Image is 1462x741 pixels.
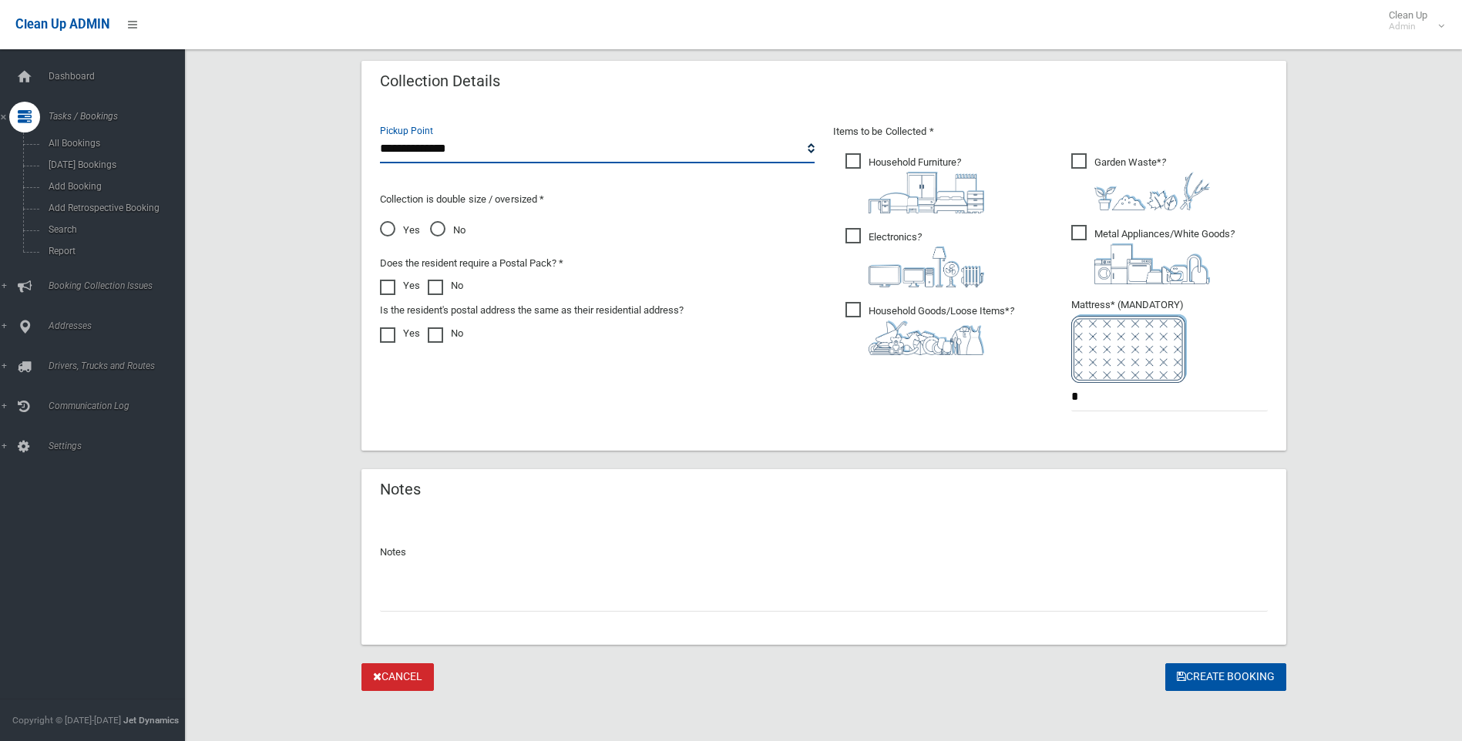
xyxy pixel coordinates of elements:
[869,231,984,287] i: ?
[44,181,183,192] span: Add Booking
[833,122,1268,141] p: Items to be Collected *
[1094,172,1210,210] img: 4fd8a5c772b2c999c83690221e5242e0.png
[44,224,183,235] span: Search
[44,401,197,411] span: Communication Log
[869,172,984,213] img: aa9efdbe659d29b613fca23ba79d85cb.png
[1094,156,1210,210] i: ?
[15,17,109,32] span: Clean Up ADMIN
[44,246,183,256] span: Report
[361,66,519,96] header: Collection Details
[44,441,197,451] span: Settings
[869,320,984,355] img: b13cc3517677393f34c0a387616ef184.png
[380,324,420,343] label: Yes
[430,221,465,240] span: No
[1071,153,1210,210] span: Garden Waste*
[869,246,984,287] img: 394712a680b73dbc3d2a6a3a7ffe5a07.png
[380,190,815,209] p: Collection is double size / oversized *
[44,320,197,331] span: Addresses
[380,277,420,295] label: Yes
[44,138,183,149] span: All Bookings
[44,280,197,291] span: Booking Collection Issues
[1381,9,1443,32] span: Clean Up
[44,360,197,371] span: Drivers, Trucks and Routes
[123,715,179,726] strong: Jet Dynamics
[44,111,197,122] span: Tasks / Bookings
[1071,225,1235,284] span: Metal Appliances/White Goods
[428,324,463,343] label: No
[845,228,984,287] span: Electronics
[361,663,434,692] a: Cancel
[1094,228,1235,284] i: ?
[44,203,183,213] span: Add Retrospective Booking
[1071,299,1268,383] span: Mattress* (MANDATORY)
[380,543,1268,562] p: Notes
[44,159,183,170] span: [DATE] Bookings
[1071,314,1187,383] img: e7408bece873d2c1783593a074e5cb2f.png
[380,254,563,273] label: Does the resident require a Postal Pack? *
[869,156,984,213] i: ?
[845,153,984,213] span: Household Furniture
[380,221,420,240] span: Yes
[361,474,439,505] header: Notes
[1165,663,1286,692] button: Create Booking
[1389,21,1427,32] small: Admin
[1094,243,1210,284] img: 36c1b0289cb1767239cdd3de9e694f19.png
[380,301,684,320] label: Is the resident's postal address the same as their residential address?
[428,277,463,295] label: No
[12,715,121,726] span: Copyright © [DATE]-[DATE]
[44,71,197,82] span: Dashboard
[845,302,1014,355] span: Household Goods/Loose Items*
[869,305,1014,355] i: ?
